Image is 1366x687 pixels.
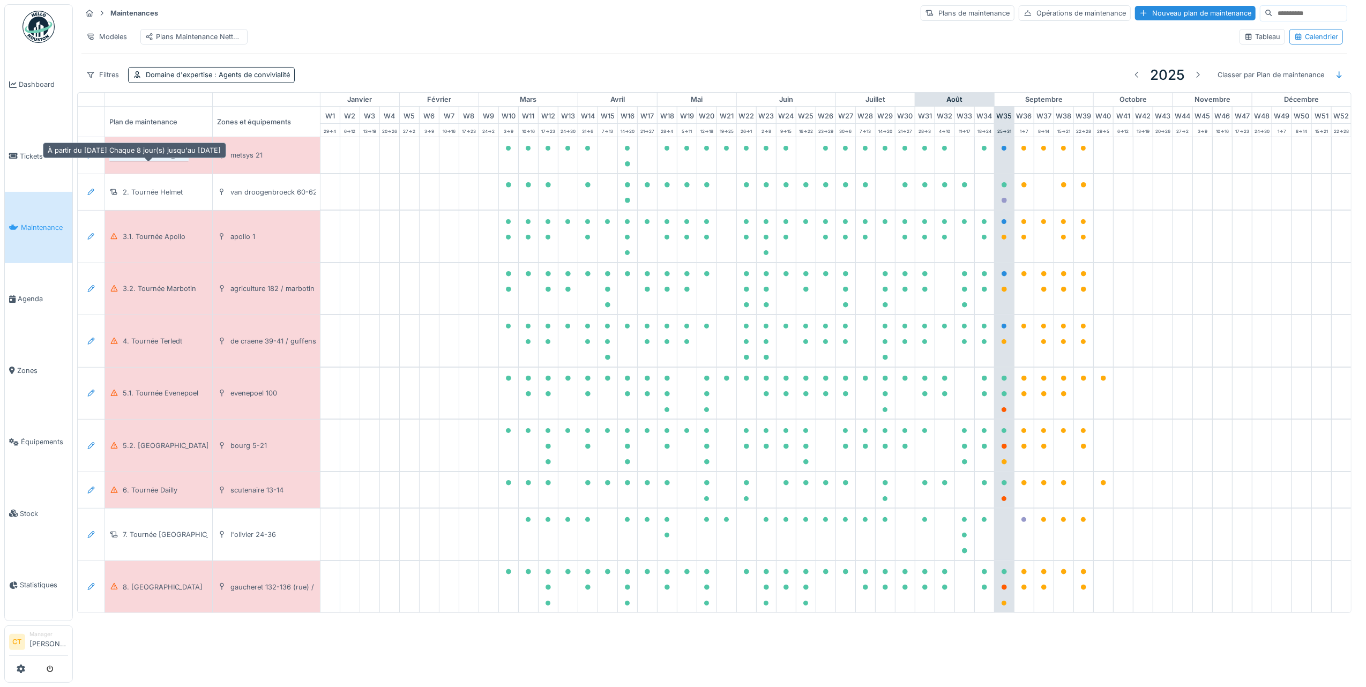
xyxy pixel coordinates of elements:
div: Calendrier [1294,32,1338,42]
div: van droogenbroeck 60-62 / helmet 339 [230,187,361,197]
div: 22 -> 28 [1074,124,1093,137]
div: 27 -> 2 [400,124,419,137]
div: 3.2. Tournée Marbotin [123,283,196,294]
span: Dashboard [19,79,68,89]
div: agriculture 182 / marbotin 18-26 [230,283,335,294]
div: W 12 [539,107,558,123]
div: mai [658,93,736,107]
div: W 44 [1173,107,1192,123]
div: 18 -> 24 [975,124,994,137]
div: 13 -> 19 [360,124,379,137]
div: 24 -> 30 [558,124,578,137]
span: Agenda [18,294,68,304]
a: Tickets [5,120,72,191]
div: 28 -> 4 [658,124,677,137]
div: 30 -> 6 [836,124,855,137]
div: W 49 [1272,107,1292,123]
div: l'olivier 24-36 [230,529,276,540]
div: W 29 [876,107,895,123]
div: À partir du [DATE] Chaque 8 jour(s) jusqu'au [DATE] [43,143,226,158]
div: 11 -> 17 [955,124,974,137]
div: W 8 [459,107,479,123]
div: W 47 [1233,107,1252,123]
div: 7 -> 13 [856,124,875,137]
div: 7. Tournée [GEOGRAPHIC_DATA] [123,529,230,540]
a: Zones [5,335,72,406]
a: Stock [5,477,72,549]
div: W 9 [479,107,498,123]
div: W 17 [638,107,657,123]
div: 2. Tournée Helmet [123,187,183,197]
div: 4. Tournée Terledt [123,336,182,346]
div: novembre [1173,93,1252,107]
div: W 7 [439,107,459,123]
div: W 43 [1153,107,1173,123]
div: W 14 [578,107,598,123]
div: W 20 [697,107,716,123]
div: W 38 [1054,107,1073,123]
div: 10 -> 16 [519,124,538,137]
div: 22 -> 28 [1332,124,1351,137]
span: Stock [20,509,68,519]
div: mars [479,93,578,107]
span: Équipements [21,437,68,447]
div: W 32 [935,107,954,123]
div: décembre [1252,93,1351,107]
div: janvier [320,93,399,107]
div: 14 -> 20 [618,124,637,137]
li: CT [9,634,25,650]
div: W 19 [677,107,697,123]
div: août [915,93,994,107]
div: W 4 [380,107,399,123]
div: W 34 [975,107,994,123]
div: 25 -> 31 [995,124,1014,137]
div: 26 -> 1 [737,124,756,137]
div: Filtres [81,67,124,83]
div: 17 -> 23 [1233,124,1252,137]
div: septembre [995,93,1093,107]
span: Tickets [20,151,68,161]
div: 31 -> 6 [578,124,598,137]
div: 5 -> 11 [677,124,697,137]
div: 8 -> 14 [1034,124,1054,137]
div: Nouveau plan de maintenance [1135,6,1256,20]
a: Dashboard [5,49,72,120]
div: 19 -> 25 [717,124,736,137]
div: W 24 [777,107,796,123]
img: Badge_color-CXgf-gQk.svg [23,11,55,43]
a: CT Manager[PERSON_NAME] [9,630,68,656]
div: juin [737,93,835,107]
div: avril [578,93,657,107]
div: 5.1. Tournée Evenepoel [123,388,198,398]
strong: Maintenances [106,8,162,18]
div: 1 -> 7 [1014,124,1034,137]
div: W 2 [340,107,360,123]
div: gaucheret 132-136 (rue) / [PERSON_NAME] 8-12 [230,582,390,592]
div: 9 -> 15 [777,124,796,137]
div: 20 -> 26 [1153,124,1173,137]
div: W 27 [836,107,855,123]
a: Statistiques [5,549,72,621]
div: Plans de maintenance [921,5,1014,21]
div: metsys 21 [230,150,263,160]
div: Plans Maintenance Nettoyage [145,32,243,42]
div: de craene 39-41 / guffens 37-39 [230,336,338,346]
div: W 37 [1034,107,1054,123]
div: 1 -> 7 [1272,124,1292,137]
div: 10 -> 16 [439,124,459,137]
div: 14 -> 20 [876,124,895,137]
div: Modèles [81,29,132,44]
div: 4 -> 10 [935,124,954,137]
div: Zones et équipements [213,107,320,137]
span: Zones [17,365,68,376]
div: apollo 1 [230,232,255,242]
div: 3 -> 9 [420,124,439,137]
div: W 22 [737,107,756,123]
div: Plan de maintenance [105,107,212,137]
div: W 5 [400,107,419,123]
div: bourg 5-21 [230,440,267,451]
div: 6 -> 12 [340,124,360,137]
div: 17 -> 23 [539,124,558,137]
div: W 52 [1332,107,1351,123]
span: : Agents de convivialité [212,71,290,79]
